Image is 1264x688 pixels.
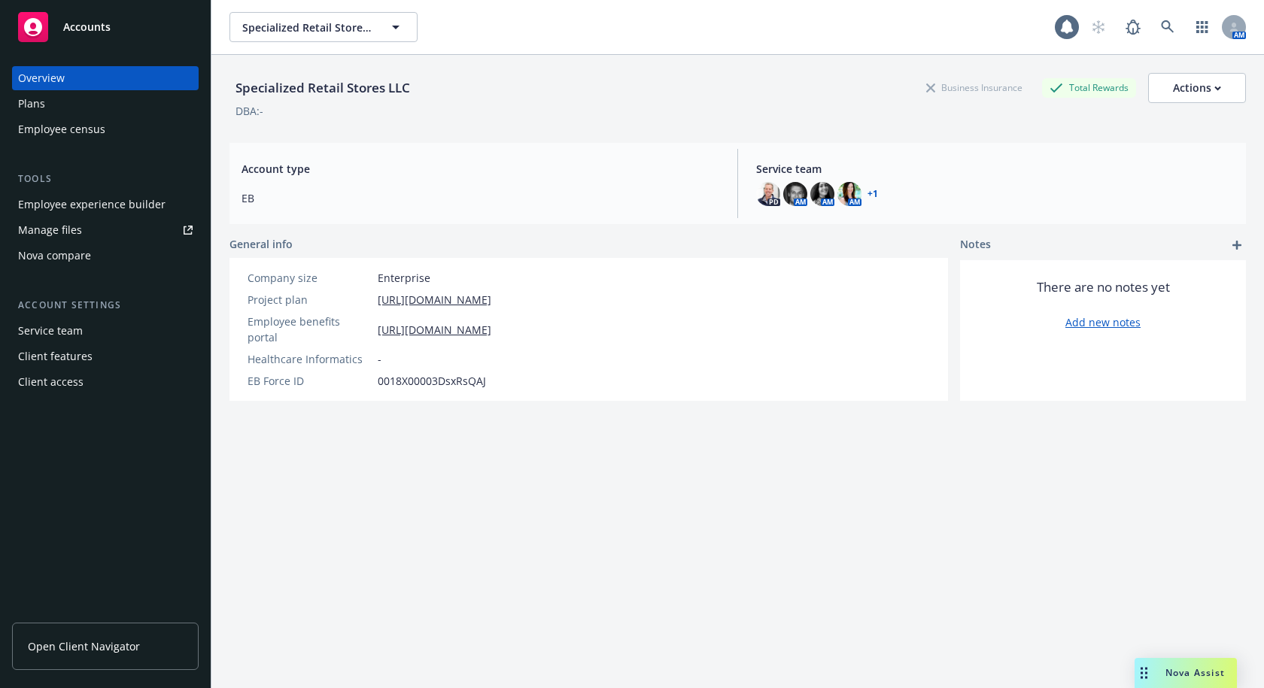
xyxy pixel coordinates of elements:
div: Tools [12,171,199,186]
div: Specialized Retail Stores LLC [229,78,416,98]
a: Client features [12,344,199,368]
span: 0018X00003DsxRsQAJ [378,373,486,389]
img: photo [837,182,861,206]
div: Nova compare [18,244,91,268]
a: Start snowing [1083,12,1114,42]
div: Actions [1173,74,1221,102]
div: Total Rewards [1042,78,1136,97]
div: EB Force ID [248,373,372,389]
a: +1 [867,189,878,199]
div: Company size [248,270,372,286]
div: Client access [18,370,84,394]
div: Business Insurance [919,78,1030,97]
img: photo [756,182,780,206]
span: Notes [960,236,991,254]
div: Overview [18,66,65,90]
a: Add new notes [1065,314,1141,330]
div: Employee benefits portal [248,314,372,345]
span: Specialized Retail Stores LLC [242,20,372,35]
span: Nova Assist [1165,666,1225,679]
a: Report a Bug [1118,12,1148,42]
span: Accounts [63,21,111,33]
span: Account type [242,161,719,177]
a: Client access [12,370,199,394]
div: Service team [18,319,83,343]
a: add [1228,236,1246,254]
a: Nova compare [12,244,199,268]
a: Accounts [12,6,199,48]
a: Plans [12,92,199,116]
span: EB [242,190,719,206]
button: Actions [1148,73,1246,103]
a: Search [1153,12,1183,42]
a: Manage files [12,218,199,242]
a: Switch app [1187,12,1217,42]
div: Healthcare Informatics [248,351,372,367]
div: Client features [18,344,93,368]
button: Specialized Retail Stores LLC [229,12,418,42]
div: Drag to move [1135,658,1153,688]
span: - [378,351,381,367]
a: Overview [12,66,199,90]
div: DBA: - [235,103,263,119]
div: Employee experience builder [18,192,166,217]
span: There are no notes yet [1037,278,1170,296]
span: General info [229,236,293,252]
div: Manage files [18,218,82,242]
img: photo [810,182,834,206]
a: Employee experience builder [12,192,199,217]
span: Enterprise [378,270,430,286]
a: [URL][DOMAIN_NAME] [378,292,491,308]
a: [URL][DOMAIN_NAME] [378,322,491,338]
button: Nova Assist [1135,658,1237,688]
div: Project plan [248,292,372,308]
div: Plans [18,92,45,116]
div: Employee census [18,117,105,141]
span: Service team [756,161,1234,177]
div: Account settings [12,298,199,313]
img: photo [783,182,807,206]
span: Open Client Navigator [28,638,140,654]
a: Employee census [12,117,199,141]
a: Service team [12,319,199,343]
